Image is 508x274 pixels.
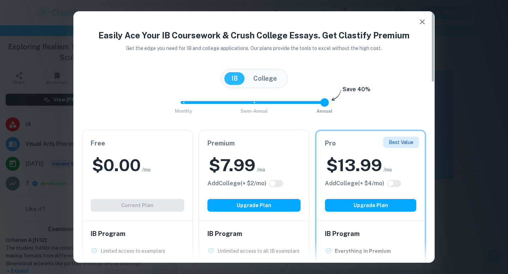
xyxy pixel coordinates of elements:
span: Semi-Annual [241,108,268,114]
h6: Click to see all the additional College features. [207,179,266,188]
h6: Save 40% [343,85,370,97]
h6: Click to see all the additional College features. [325,179,384,188]
button: IB [224,72,245,85]
h2: $ 0.00 [92,154,141,176]
span: /mo [257,166,265,174]
h6: Free [91,138,184,148]
p: Get the edge you need for IB and college applications. Our plans provide the tools to excel witho... [116,44,392,52]
button: Upgrade Plan [207,199,301,212]
h6: IB Program [207,229,301,239]
button: Upgrade Plan [325,199,416,212]
span: /mo [383,166,392,174]
h2: $ 7.99 [209,154,255,176]
h6: IB Program [325,229,416,239]
h4: Easily Ace Your IB Coursework & Crush College Essays. Get Clastify Premium [82,29,426,42]
h6: Premium [207,138,301,148]
button: College [246,72,284,85]
span: /mo [142,166,151,174]
span: Annual [316,108,333,114]
p: Best Value [389,138,413,146]
span: Monthly [175,108,192,114]
img: subscription-arrow.svg [332,89,341,101]
h6: IB Program [91,229,184,239]
h6: Pro [325,138,416,148]
h2: $ 13.99 [326,154,382,176]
